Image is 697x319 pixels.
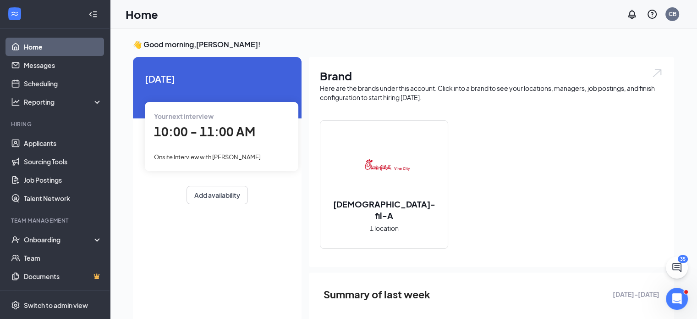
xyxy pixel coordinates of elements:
[24,38,102,56] a: Home
[666,257,688,279] button: ChatActive
[187,186,248,204] button: Add availability
[651,68,663,78] img: open.6027fd2a22e1237b5b06.svg
[10,9,19,18] svg: WorkstreamLogo
[11,301,20,310] svg: Settings
[613,289,659,299] span: [DATE] - [DATE]
[11,120,100,128] div: Hiring
[11,235,20,244] svg: UserCheck
[24,189,102,207] a: Talent Network
[355,136,413,195] img: Chick-fil-A
[24,267,102,285] a: DocumentsCrown
[24,235,94,244] div: Onboarding
[678,255,688,263] div: 35
[24,301,88,310] div: Switch to admin view
[133,39,674,50] h3: 👋 Good morning, [PERSON_NAME] !
[24,74,102,93] a: Scheduling
[320,198,448,221] h2: [DEMOGRAPHIC_DATA]-fil-A
[11,97,20,106] svg: Analysis
[24,285,102,304] a: SurveysCrown
[370,223,399,233] span: 1 location
[320,68,663,84] h1: Brand
[626,9,637,20] svg: Notifications
[154,153,261,161] span: Onsite Interview with [PERSON_NAME]
[24,97,103,106] div: Reporting
[145,72,290,86] span: [DATE]
[24,152,102,171] a: Sourcing Tools
[11,217,100,224] div: Team Management
[126,6,158,22] h1: Home
[24,171,102,189] a: Job Postings
[154,124,255,139] span: 10:00 - 11:00 AM
[320,84,663,102] div: Here are the brands under this account. Click into a brand to see your locations, managers, job p...
[24,249,102,267] a: Team
[647,9,658,20] svg: QuestionInfo
[88,10,98,19] svg: Collapse
[154,112,214,120] span: Your next interview
[24,56,102,74] a: Messages
[24,134,102,152] a: Applicants
[324,286,430,302] span: Summary of last week
[669,10,676,18] div: CB
[666,288,688,310] iframe: Intercom live chat
[671,262,682,273] svg: ChatActive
